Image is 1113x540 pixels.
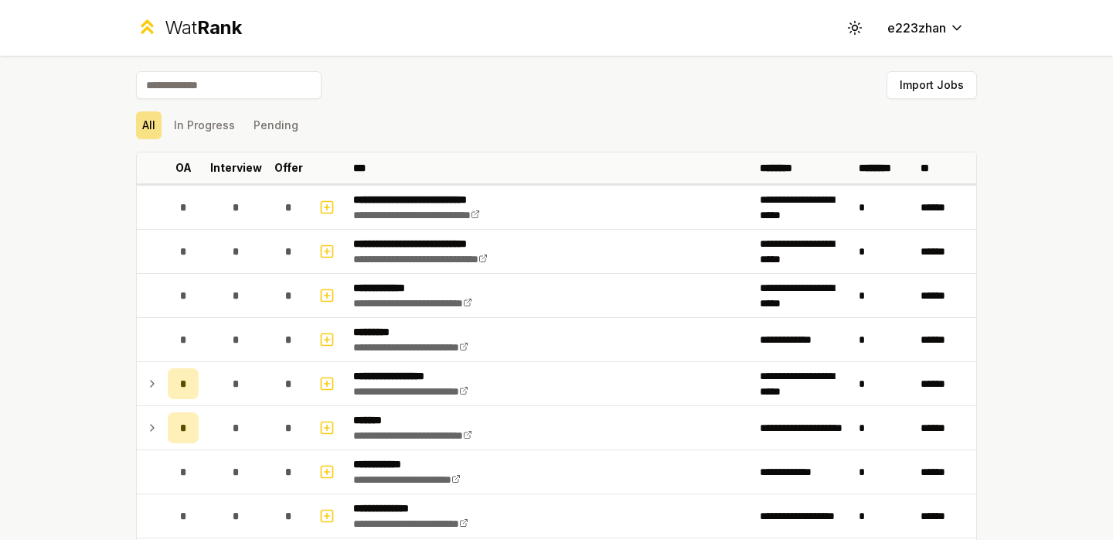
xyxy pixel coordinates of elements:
button: In Progress [168,111,241,139]
button: Import Jobs [887,71,977,99]
p: Interview [210,160,262,176]
span: e223zhan [887,19,946,37]
button: Pending [247,111,305,139]
p: OA [175,160,192,176]
div: Wat [165,15,242,40]
button: All [136,111,162,139]
a: WatRank [136,15,242,40]
p: Offer [274,160,303,176]
button: e223zhan [875,14,977,42]
span: Rank [197,16,242,39]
